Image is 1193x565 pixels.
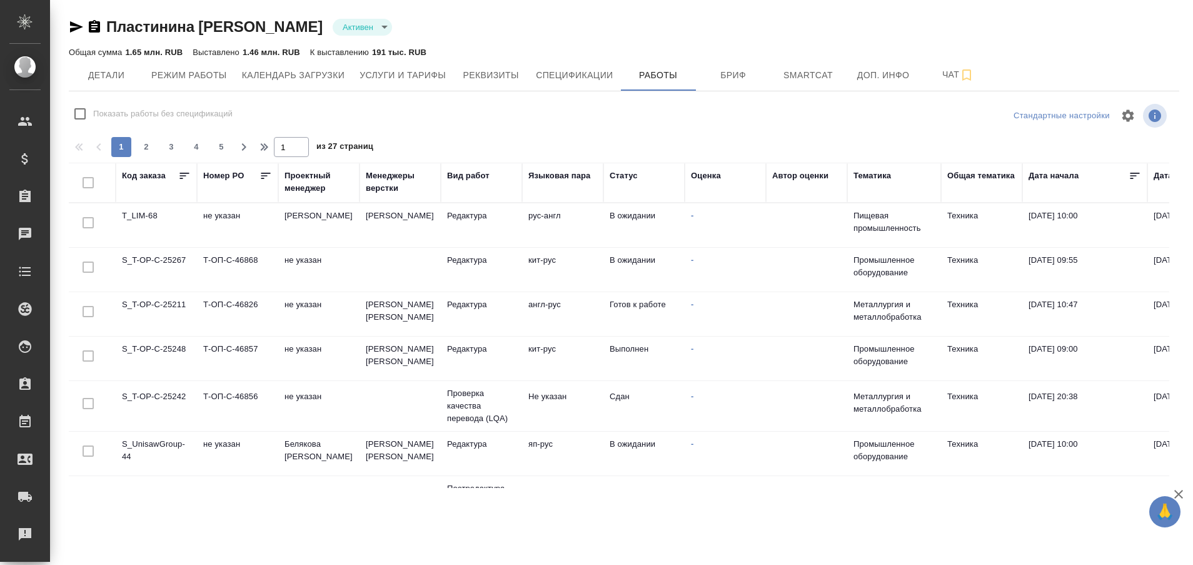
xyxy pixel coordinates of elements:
[360,432,441,476] td: [PERSON_NAME] [PERSON_NAME]
[522,292,603,336] td: англ-рус
[1022,479,1147,523] td: [DATE] 19:20
[959,68,974,83] svg: Подписаться
[197,384,278,428] td: Т-ОП-С-46856
[93,108,233,120] span: Показать работы без спецификаций
[610,170,638,182] div: Статус
[136,141,156,153] span: 2
[136,137,156,157] button: 2
[151,68,227,83] span: Режим работы
[447,170,490,182] div: Вид работ
[278,203,360,247] td: [PERSON_NAME]
[116,384,197,428] td: S_T-OP-C-25242
[372,48,426,57] p: 191 тыс. RUB
[360,337,441,380] td: [PERSON_NAME] [PERSON_NAME]
[941,337,1022,380] td: Техника
[360,292,441,336] td: [PERSON_NAME] [PERSON_NAME]
[447,298,516,311] p: Редактура
[69,19,84,34] button: Скопировать ссылку для ЯМессенджера
[853,68,914,83] span: Доп. инфо
[1022,384,1147,428] td: [DATE] 20:38
[853,170,891,182] div: Тематика
[197,479,278,523] td: от Исаева_22.09_3
[603,248,685,292] td: В ожидании
[603,292,685,336] td: Готов к работе
[691,487,693,496] a: -
[941,248,1022,292] td: Техника
[203,170,244,182] div: Номер PO
[161,137,181,157] button: 3
[76,68,136,83] span: Детали
[603,432,685,476] td: В ожидании
[193,48,243,57] p: Выставлено
[278,248,360,292] td: не указан
[447,343,516,355] p: Редактура
[941,432,1022,476] td: Техника
[447,210,516,222] p: Редактура
[116,337,197,380] td: S_T-OP-C-25248
[447,438,516,450] p: Редактура
[461,68,521,83] span: Реквизиты
[1022,337,1147,380] td: [DATE] 09:00
[278,384,360,428] td: не указан
[522,337,603,380] td: кит-рус
[447,482,516,520] p: Постредактура машинного перевода
[125,48,183,57] p: 1.65 млн. RUB
[853,486,935,511] p: Геология и горное дело
[1143,104,1169,128] span: Посмотреть информацию
[853,438,935,463] p: Промышленное оборудование
[603,384,685,428] td: Сдан
[116,248,197,292] td: S_T-OP-C-25267
[941,384,1022,428] td: Техника
[186,141,206,153] span: 4
[1010,106,1113,126] div: split button
[1154,499,1175,525] span: 🙏
[116,479,197,523] td: S_T-OP-C-25225
[772,170,828,182] div: Автор оценки
[522,203,603,247] td: рус-англ
[691,300,693,309] a: -
[366,170,435,195] div: Менеджеры верстки
[243,48,300,57] p: 1.46 млн. RUB
[116,292,197,336] td: S_T-OP-C-25211
[603,203,685,247] td: В ожидании
[522,248,603,292] td: кит-рус
[853,210,935,235] p: Пищевая промышленность
[1022,203,1147,247] td: [DATE] 10:00
[528,170,591,182] div: Языковая пара
[447,387,516,425] p: Проверка качества перевода (LQA)
[278,432,360,476] td: Белякова [PERSON_NAME]
[853,298,935,323] p: Металлургия и металлобработка
[186,137,206,157] button: 4
[1022,432,1147,476] td: [DATE] 10:00
[1113,101,1143,131] span: Настроить таблицу
[778,68,838,83] span: Smartcat
[853,390,935,415] p: Металлургия и металлобработка
[360,203,441,247] td: [PERSON_NAME]
[941,479,1022,523] td: Техника
[1029,170,1079,182] div: Дата начала
[691,211,693,220] a: -
[278,479,360,523] td: [PERSON_NAME] [PERSON_NAME]
[941,203,1022,247] td: Техника
[339,22,377,33] button: Активен
[447,254,516,267] p: Редактура
[522,479,603,523] td: рус-англ
[316,139,373,157] span: из 27 страниц
[603,479,685,523] td: Сдан
[929,67,989,83] span: Чат
[941,292,1022,336] td: Техника
[197,248,278,292] td: Т-ОП-С-46868
[211,137,231,157] button: 5
[106,18,323,35] a: Пластинина [PERSON_NAME]
[69,48,125,57] p: Общая сумма
[310,48,372,57] p: К выставлению
[1149,496,1180,527] button: 🙏
[278,337,360,380] td: не указан
[603,337,685,380] td: Выполнен
[197,292,278,336] td: Т-ОП-С-46826
[161,141,181,153] span: 3
[536,68,613,83] span: Спецификации
[87,19,102,34] button: Скопировать ссылку
[853,343,935,368] p: Промышленное оборудование
[691,392,693,401] a: -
